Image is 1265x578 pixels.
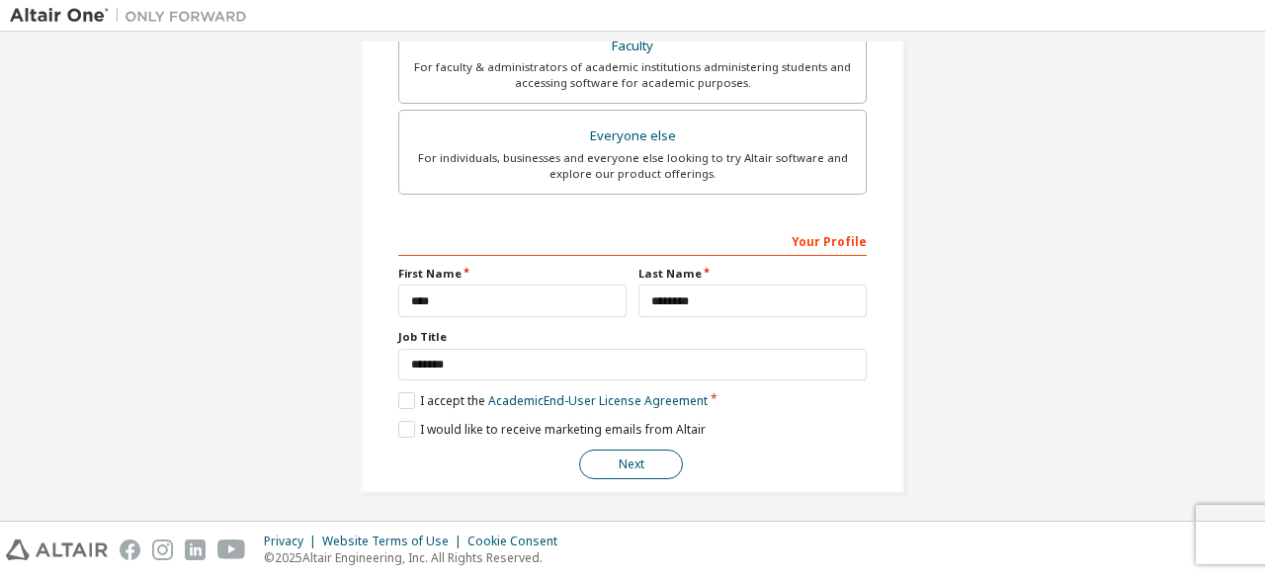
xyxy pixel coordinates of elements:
img: altair_logo.svg [6,539,108,560]
label: First Name [398,266,627,282]
div: Website Terms of Use [322,534,467,549]
img: youtube.svg [217,539,246,560]
div: For faculty & administrators of academic institutions administering students and accessing softwa... [411,59,854,91]
label: Job Title [398,329,867,345]
div: Your Profile [398,224,867,256]
p: © 2025 Altair Engineering, Inc. All Rights Reserved. [264,549,569,566]
a: Academic End-User License Agreement [488,392,708,409]
label: Last Name [638,266,867,282]
img: linkedin.svg [185,539,206,560]
label: I would like to receive marketing emails from Altair [398,421,706,438]
div: Faculty [411,33,854,60]
div: For individuals, businesses and everyone else looking to try Altair software and explore our prod... [411,150,854,182]
img: instagram.svg [152,539,173,560]
button: Next [579,450,683,479]
div: Everyone else [411,123,854,150]
img: facebook.svg [120,539,140,560]
label: I accept the [398,392,708,409]
div: Cookie Consent [467,534,569,549]
div: Privacy [264,534,322,549]
img: Altair One [10,6,257,26]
